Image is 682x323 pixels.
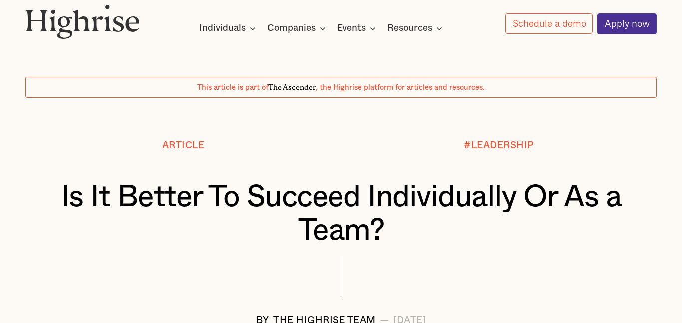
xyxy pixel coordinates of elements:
span: The Ascender [268,81,316,90]
div: Events [337,22,379,34]
a: Apply now [597,13,657,34]
div: Companies [267,22,316,34]
div: #LEADERSHIP [464,140,534,151]
span: , the Highrise platform for articles and resources. [316,84,485,91]
div: Events [337,22,366,34]
div: Companies [267,22,329,34]
div: Individuals [199,22,246,34]
img: Highrise logo [25,4,139,39]
h1: Is It Better To Succeed Individually Or As a Team? [52,181,631,248]
div: Resources [387,22,432,34]
div: Individuals [199,22,259,34]
a: Schedule a demo [505,13,593,34]
span: This article is part of [197,84,268,91]
div: Article [162,140,205,151]
div: Resources [387,22,445,34]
